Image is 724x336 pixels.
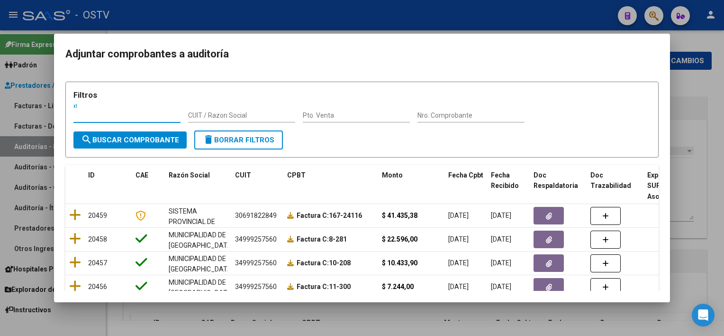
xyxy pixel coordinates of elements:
[643,165,696,207] datatable-header-cell: Expediente SUR Asociado
[73,131,187,149] button: Buscar Comprobante
[534,171,578,190] span: Doc Respaldatoria
[297,212,329,219] span: Factura C:
[448,235,469,243] span: [DATE]
[297,212,362,219] strong: 167-24116
[382,212,417,219] strong: $ 41.435,38
[235,171,251,179] span: CUIT
[231,165,283,207] datatable-header-cell: CUIT
[169,277,234,299] div: MUNICIPALIDAD DE [GEOGRAPHIC_DATA]
[448,212,469,219] span: [DATE]
[491,283,511,290] span: [DATE]
[88,259,107,267] span: 20457
[444,165,487,207] datatable-header-cell: Fecha Cpbt
[169,206,227,238] div: SISTEMA PROVINCIAL DE SALUD
[203,134,214,145] mat-icon: delete
[84,165,132,207] datatable-header-cell: ID
[297,235,329,243] span: Factura C:
[378,165,444,207] datatable-header-cell: Monto
[283,165,378,207] datatable-header-cell: CPBT
[692,304,715,327] div: Open Intercom Messenger
[235,259,277,267] span: 34999257560
[88,235,107,243] span: 20458
[448,283,469,290] span: [DATE]
[169,171,210,179] span: Razón Social
[297,283,329,290] span: Factura C:
[382,259,417,267] strong: $ 10.433,90
[65,45,659,63] h2: Adjuntar comprobantes a auditoría
[491,171,519,190] span: Fecha Recibido
[169,253,234,275] div: MUNICIPALIDAD DE [GEOGRAPHIC_DATA]
[136,171,148,179] span: CAE
[297,283,351,290] strong: 11-300
[81,134,92,145] mat-icon: search
[235,212,277,219] span: 30691822849
[88,171,95,179] span: ID
[235,235,277,243] span: 34999257560
[81,136,179,144] span: Buscar Comprobante
[647,171,682,201] span: Expediente SUR Asociado
[165,165,231,207] datatable-header-cell: Razón Social
[235,283,277,290] span: 34999257560
[491,259,511,267] span: [DATE]
[203,136,274,144] span: Borrar Filtros
[487,165,530,207] datatable-header-cell: Fecha Recibido
[587,165,643,207] datatable-header-cell: Doc Trazabilidad
[382,171,403,179] span: Monto
[590,171,631,190] span: Doc Trazabilidad
[448,259,469,267] span: [DATE]
[491,235,511,243] span: [DATE]
[530,165,587,207] datatable-header-cell: Doc Respaldatoria
[73,90,651,102] h3: Filtros
[491,212,511,219] span: [DATE]
[297,259,351,267] strong: 10-208
[88,212,107,219] span: 20459
[297,235,347,243] strong: 8-281
[297,259,329,267] span: Factura C:
[169,230,234,252] div: MUNICIPALIDAD DE [GEOGRAPHIC_DATA]
[382,283,414,290] strong: $ 7.244,00
[382,235,417,243] strong: $ 22.596,00
[448,171,483,179] span: Fecha Cpbt
[194,131,283,149] button: Borrar Filtros
[88,283,107,290] span: 20456
[132,165,165,207] datatable-header-cell: CAE
[287,171,306,179] span: CPBT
